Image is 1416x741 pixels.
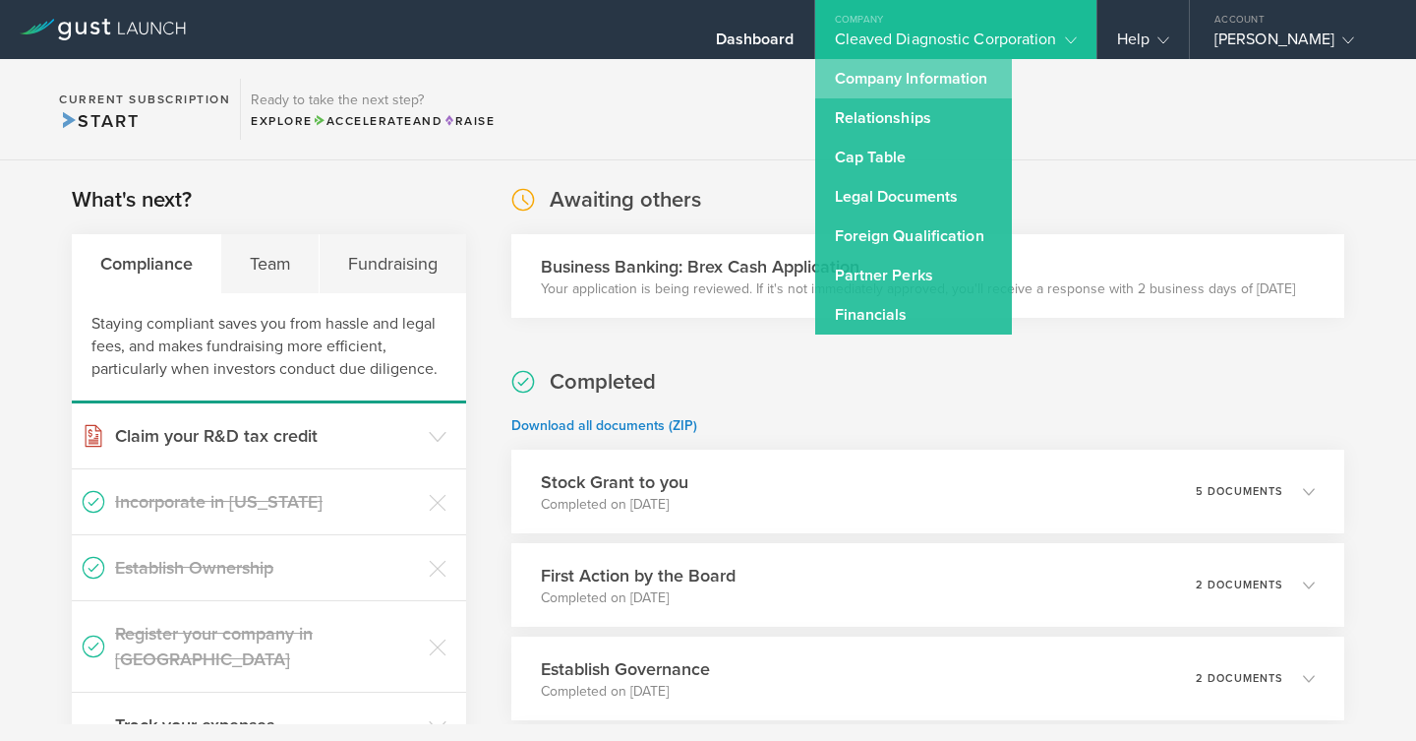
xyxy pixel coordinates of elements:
h3: Track your expenses [115,712,419,738]
p: 5 documents [1196,486,1283,497]
p: Your application is being reviewed. If it's not immediately approved, you'll receive a response w... [541,279,1295,299]
h2: Completed [550,368,656,397]
h2: Awaiting others [550,186,701,215]
h3: Incorporate in [US_STATE] [115,489,419,515]
div: Help [1117,30,1169,59]
p: 2 documents [1196,580,1283,590]
span: and [313,114,443,128]
h3: Business Banking: Brex Cash Application [541,254,1295,279]
p: Completed on [DATE] [541,682,710,702]
p: Completed on [DATE] [541,588,736,608]
h3: Ready to take the next step? [251,93,495,107]
h3: First Action by the Board [541,563,736,588]
h2: Current Subscription [59,93,230,105]
h3: Claim your R&D tax credit [115,423,419,449]
h3: Stock Grant to you [541,469,688,495]
div: Cleaved Diagnostic Corporation [835,30,1077,59]
div: Ready to take the next step?ExploreAccelerateandRaise [240,79,504,140]
h3: Establish Ownership [115,555,419,581]
span: Start [59,110,139,132]
div: Fundraising [320,234,465,293]
div: Team [221,234,320,293]
span: Raise [442,114,495,128]
p: Completed on [DATE] [541,495,688,515]
a: Download all documents (ZIP) [511,417,697,434]
iframe: Chat Widget [1318,647,1416,741]
div: Dashboard [716,30,795,59]
span: Accelerate [313,114,413,128]
p: 2 documents [1196,673,1283,684]
div: Explore [251,112,495,130]
h3: Register your company in [GEOGRAPHIC_DATA] [115,621,419,672]
h2: What's next? [72,186,192,215]
div: [PERSON_NAME] [1214,30,1382,59]
div: Staying compliant saves you from hassle and legal fees, and makes fundraising more efficient, par... [72,293,466,403]
h3: Establish Governance [541,656,710,682]
div: Compliance [72,234,221,293]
